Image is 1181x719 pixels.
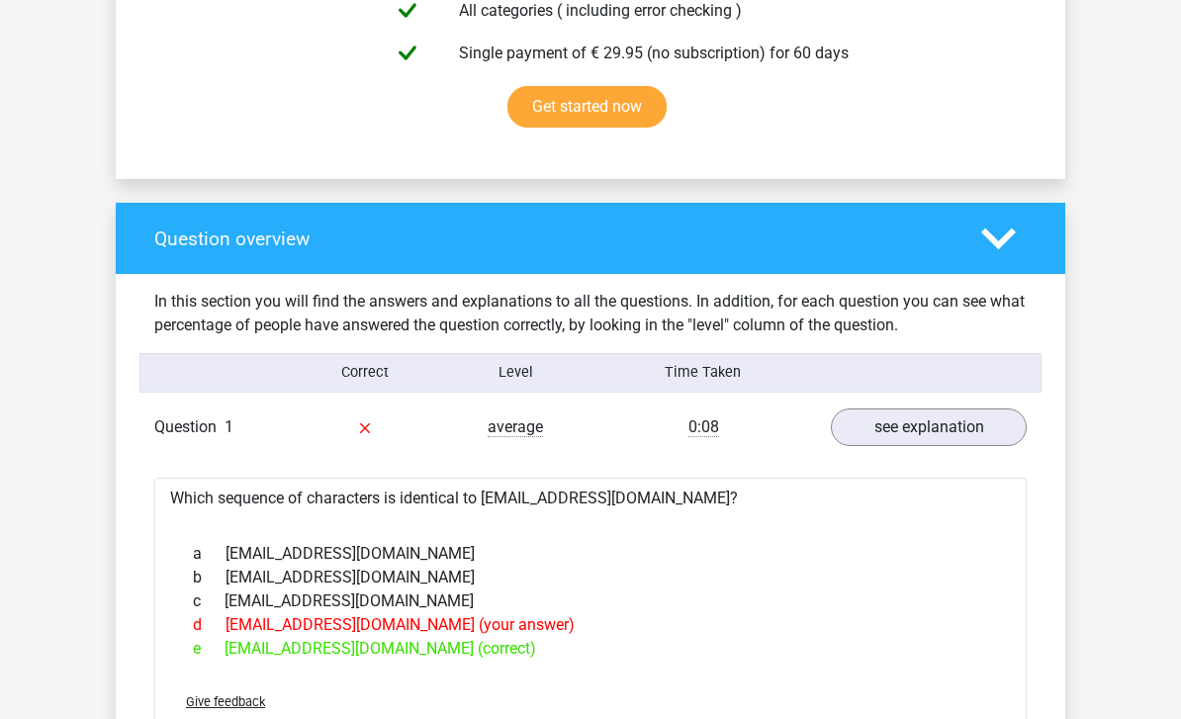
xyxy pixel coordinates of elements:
[193,614,226,638] span: d
[193,638,225,662] span: e
[831,409,1027,447] a: see explanation
[225,418,233,437] span: 1
[291,363,441,385] div: Correct
[178,567,1003,590] div: [EMAIL_ADDRESS][DOMAIN_NAME]
[193,590,225,614] span: c
[590,363,816,385] div: Time Taken
[178,590,1003,614] div: [EMAIL_ADDRESS][DOMAIN_NAME]
[193,567,226,590] span: b
[178,543,1003,567] div: [EMAIL_ADDRESS][DOMAIN_NAME]
[440,363,590,385] div: Level
[507,87,667,129] a: Get started now
[178,638,1003,662] div: [EMAIL_ADDRESS][DOMAIN_NAME] (correct)
[193,543,226,567] span: a
[154,228,952,251] h4: Question overview
[488,418,543,438] span: average
[154,416,225,440] span: Question
[186,695,265,710] span: Give feedback
[178,614,1003,638] div: [EMAIL_ADDRESS][DOMAIN_NAME] (your answer)
[139,291,1042,338] div: In this section you will find the answers and explanations to all the questions. In addition, for...
[688,418,719,438] span: 0:08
